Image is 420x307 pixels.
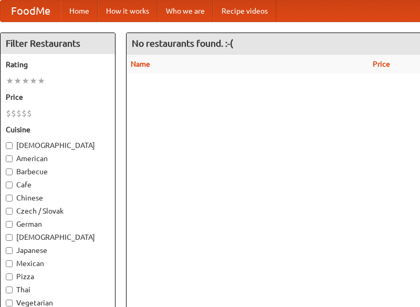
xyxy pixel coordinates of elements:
h5: Price [6,92,110,102]
label: Chinese [6,193,110,203]
label: Cafe [6,179,110,190]
li: ★ [37,75,45,87]
a: Who we are [157,1,213,22]
ng-pluralize: No restaurants found. :-( [132,38,233,48]
li: ★ [14,75,22,87]
input: Vegetarian [6,300,13,306]
input: [DEMOGRAPHIC_DATA] [6,234,13,241]
label: [DEMOGRAPHIC_DATA] [6,232,110,242]
li: $ [6,108,11,119]
a: FoodMe [1,1,61,22]
li: ★ [29,75,37,87]
input: [DEMOGRAPHIC_DATA] [6,142,13,149]
label: Japanese [6,245,110,256]
a: Recipe videos [213,1,276,22]
input: American [6,155,13,162]
h5: Rating [6,59,110,70]
label: Thai [6,284,110,295]
label: American [6,153,110,164]
label: [DEMOGRAPHIC_DATA] [6,140,110,151]
a: How it works [98,1,157,22]
input: Thai [6,287,13,293]
input: Barbecue [6,168,13,175]
h4: Filter Restaurants [1,33,115,54]
li: ★ [22,75,29,87]
input: Czech / Slovak [6,208,13,215]
input: Pizza [6,273,13,280]
a: Home [61,1,98,22]
a: Price [373,60,390,68]
label: German [6,219,110,229]
li: $ [16,108,22,119]
input: Mexican [6,260,13,267]
li: $ [22,108,27,119]
a: Name [131,60,150,68]
li: $ [11,108,16,119]
h5: Cuisine [6,124,110,135]
label: Pizza [6,271,110,282]
li: $ [27,108,32,119]
label: Barbecue [6,166,110,177]
li: ★ [6,75,14,87]
input: Japanese [6,247,13,254]
input: Cafe [6,182,13,188]
input: German [6,221,13,228]
label: Czech / Slovak [6,206,110,216]
label: Mexican [6,258,110,269]
input: Chinese [6,195,13,202]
